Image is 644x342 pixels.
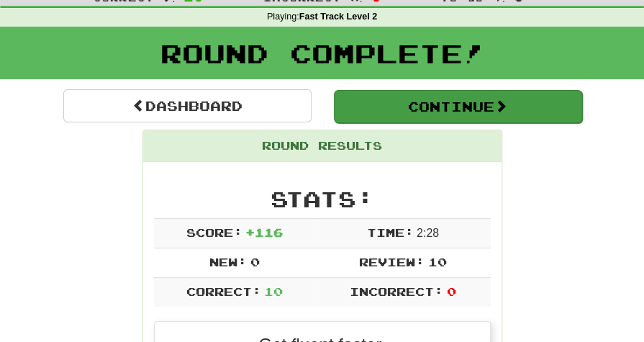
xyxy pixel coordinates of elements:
[186,225,242,239] span: Score:
[154,187,491,211] h2: Stats:
[366,225,413,239] span: Time:
[299,12,378,22] strong: Fast Track Level 2
[264,284,283,298] span: 10
[186,284,260,298] span: Correct:
[63,89,312,122] a: Dashboard
[334,90,582,123] button: Continue
[245,225,283,239] span: + 116
[359,255,425,269] span: Review:
[143,130,502,162] div: Round Results
[209,255,247,269] span: New:
[446,284,455,298] span: 0
[5,39,639,68] h1: Round Complete!
[350,284,443,298] span: Incorrect:
[427,255,446,269] span: 10
[250,255,259,269] span: 0
[417,227,439,239] span: 2 : 28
